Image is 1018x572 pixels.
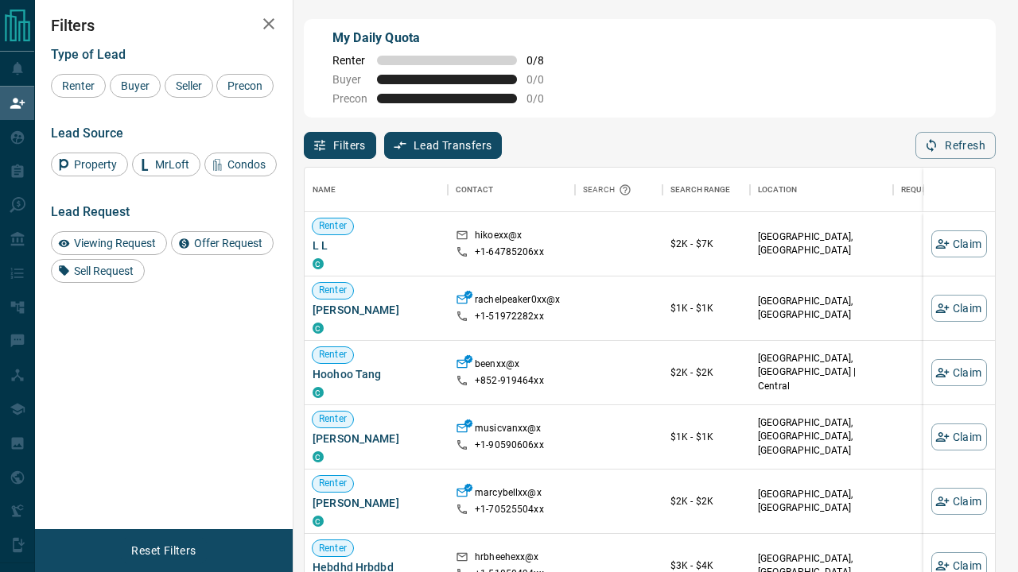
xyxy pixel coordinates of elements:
[526,73,561,86] span: 0 / 0
[68,158,122,171] span: Property
[313,348,353,361] span: Renter
[313,284,353,297] span: Renter
[475,357,519,374] p: beenxx@x
[901,168,942,212] div: Requests
[51,259,145,283] div: Sell Request
[758,168,797,212] div: Location
[915,132,996,159] button: Refresh
[670,430,742,444] p: $1K - $1K
[332,73,367,86] span: Buyer
[670,168,731,212] div: Search Range
[204,153,277,176] div: Condos
[313,412,353,426] span: Renter
[758,230,885,257] p: [GEOGRAPHIC_DATA], [GEOGRAPHIC_DATA]
[475,439,544,452] p: +1- 90590606xx
[758,352,885,392] p: [GEOGRAPHIC_DATA], [GEOGRAPHIC_DATA] | Central
[68,237,161,249] span: Viewing Request
[313,302,440,318] span: [PERSON_NAME]
[51,204,130,219] span: Lead Request
[313,219,353,233] span: Renter
[475,551,539,567] p: hrbheehexx@x
[304,132,376,159] button: Filters
[51,16,277,35] h2: Filters
[171,231,274,255] div: Offer Request
[51,74,106,98] div: Renter
[750,168,893,212] div: Location
[332,29,561,48] p: My Daily Quota
[332,54,367,67] span: Renter
[51,231,167,255] div: Viewing Request
[313,542,353,555] span: Renter
[583,168,635,212] div: Search
[313,238,440,253] span: L L
[313,431,440,446] span: [PERSON_NAME]
[51,47,126,62] span: Type of Lead
[305,168,448,212] div: Name
[475,486,542,503] p: marcybellxx@x
[165,74,213,98] div: Seller
[132,153,200,176] div: MrLoft
[475,422,542,439] p: musicvanxx@x
[758,488,885,515] p: [GEOGRAPHIC_DATA], [GEOGRAPHIC_DATA]
[216,74,274,98] div: Precon
[56,79,100,92] span: Renter
[313,387,324,398] div: condos.ca
[475,310,544,323] p: +1- 51972282xx
[475,374,544,388] p: +852- 919464xx
[475,293,560,310] p: rachelpeaker0xx@x
[475,245,544,259] p: +1- 64785206xx
[475,229,522,245] p: hikoexx@x
[51,126,123,141] span: Lead Source
[121,537,206,564] button: Reset Filters
[332,92,367,105] span: Precon
[150,158,195,171] span: MrLoft
[475,503,544,516] p: +1- 70525504xx
[931,488,987,515] button: Claim
[115,79,155,92] span: Buyer
[313,258,324,269] div: condos.ca
[758,295,885,322] p: [GEOGRAPHIC_DATA], [GEOGRAPHIC_DATA]
[931,423,987,450] button: Claim
[456,168,493,212] div: Contact
[758,416,885,457] p: [GEOGRAPHIC_DATA], [GEOGRAPHIC_DATA], [GEOGRAPHIC_DATA]
[313,168,336,212] div: Name
[931,230,987,257] button: Claim
[313,323,324,334] div: condos.ca
[670,365,742,380] p: $2K - $2K
[68,265,139,277] span: Sell Request
[448,168,575,212] div: Contact
[931,295,987,322] button: Claim
[931,359,987,386] button: Claim
[170,79,208,92] span: Seller
[526,54,561,67] span: 0 / 8
[526,92,561,105] span: 0 / 0
[188,237,268,249] span: Offer Request
[313,451,324,462] div: condos.ca
[313,495,440,511] span: [PERSON_NAME]
[313,477,353,490] span: Renter
[51,153,128,176] div: Property
[384,132,503,159] button: Lead Transfers
[313,366,440,382] span: Hoohoo Tang
[662,168,750,212] div: Search Range
[222,79,268,92] span: Precon
[670,301,742,315] p: $1K - $1K
[110,74,161,98] div: Buyer
[670,237,742,251] p: $2K - $7K
[670,494,742,508] p: $2K - $2K
[313,516,324,527] div: condos.ca
[222,158,271,171] span: Condos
